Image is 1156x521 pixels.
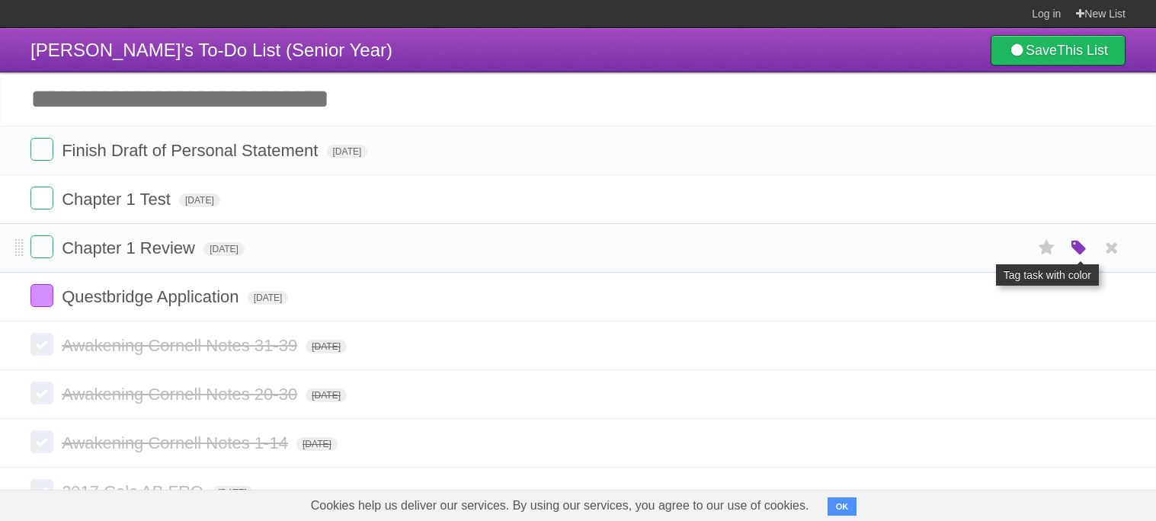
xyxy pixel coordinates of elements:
button: OK [828,497,857,516]
span: 2017 Calc AB FRQ [62,482,207,501]
b: This List [1057,43,1108,58]
label: Done [30,430,53,453]
span: [DATE] [296,437,338,451]
span: Finish Draft of Personal Statement [62,141,322,160]
span: [DATE] [179,193,220,207]
label: Done [30,187,53,209]
label: Done [30,284,53,307]
label: Done [30,333,53,356]
label: Done [30,479,53,502]
span: Awakening Cornell Notes 1-14 [62,433,292,452]
span: [DATE] [248,291,289,305]
span: [DATE] [327,145,368,158]
label: Done [30,235,53,258]
a: SaveThis List [991,35,1126,66]
span: Cookies help us deliver our services. By using our services, you agree to our use of cookies. [296,491,825,521]
span: Awakening Cornell Notes 31-39 [62,336,301,355]
label: Done [30,382,53,404]
label: Star task [1033,235,1062,260]
span: Chapter 1 Review [62,238,199,257]
label: Done [30,138,53,161]
span: Awakening Cornell Notes 20-30 [62,385,301,404]
span: [DATE] [306,388,347,402]
span: [DATE] [306,340,347,353]
span: Questbridge Application [62,287,242,306]
span: [DATE] [212,486,253,500]
span: Chapter 1 Test [62,190,175,209]
span: [DATE] [203,242,245,256]
span: [PERSON_NAME]'s To-Do List (Senior Year) [30,40,392,60]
